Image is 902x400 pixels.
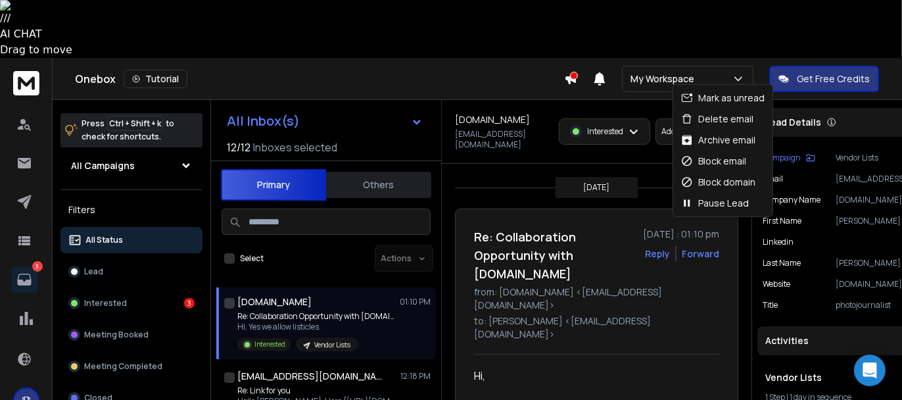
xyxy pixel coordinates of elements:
[237,311,395,322] p: Re: Collaboration Opportunity with [DOMAIN_NAME]
[854,355,886,386] div: Open Intercom Messenger
[681,155,746,168] div: Block email
[765,116,821,129] p: Lead Details
[587,126,623,137] p: Interested
[645,247,670,261] button: Reply
[763,279,790,289] p: website
[763,300,778,311] p: title
[681,176,755,189] div: Block domain
[474,314,719,341] p: to: [PERSON_NAME] <[EMAIL_ADDRESS][DOMAIN_NAME]>
[630,72,700,86] p: My Workspace
[124,70,187,88] button: Tutorial
[474,286,719,312] p: from: [DOMAIN_NAME] <[EMAIL_ADDRESS][DOMAIN_NAME]>
[237,370,382,383] h1: [EMAIL_ADDRESS][DOMAIN_NAME]
[221,169,326,201] button: Primary
[84,330,149,340] p: Meeting Booked
[681,134,755,147] div: Archive email
[32,261,43,272] p: 3
[107,116,163,131] span: Ctrl + Shift + k
[681,91,765,105] div: Mark as unread
[400,297,431,307] p: 01:10 PM
[254,339,285,349] p: Interested
[455,113,530,126] h1: [DOMAIN_NAME]
[797,72,870,86] p: Get Free Credits
[400,371,431,382] p: 12:18 PM
[237,322,395,332] p: Hi, Yes we allow listicles.
[314,340,350,350] p: Vendor Lists
[75,70,564,88] div: Onebox
[84,361,162,372] p: Meeting Completed
[661,126,684,137] p: Add to
[583,182,609,193] p: [DATE]
[237,386,395,396] p: Re: Link for you
[643,228,719,241] p: [DATE] : 01:10 pm
[227,114,300,128] h1: All Inbox(s)
[681,197,749,210] div: Pause Lead
[763,258,801,268] p: Last Name
[681,113,753,126] div: Delete email
[326,170,431,199] button: Others
[84,266,103,277] p: Lead
[82,117,174,143] p: Press to check for shortcuts.
[763,216,801,226] p: First Name
[184,298,195,309] div: 3
[84,298,127,309] p: Interested
[763,195,820,205] p: Company Name
[71,159,135,172] h1: All Campaigns
[455,129,551,150] p: [EMAIL_ADDRESS][DOMAIN_NAME]
[763,237,794,247] p: linkedin
[237,295,312,309] h1: [DOMAIN_NAME]
[227,139,250,155] span: 12 / 12
[240,253,264,264] label: Select
[60,201,202,219] h3: Filters
[682,247,719,261] div: Forward
[474,228,635,283] h1: Re: Collaboration Opportunity with [DOMAIN_NAME]
[763,153,801,163] p: Campaign
[253,139,337,155] h3: Inboxes selected
[85,235,123,245] p: All Status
